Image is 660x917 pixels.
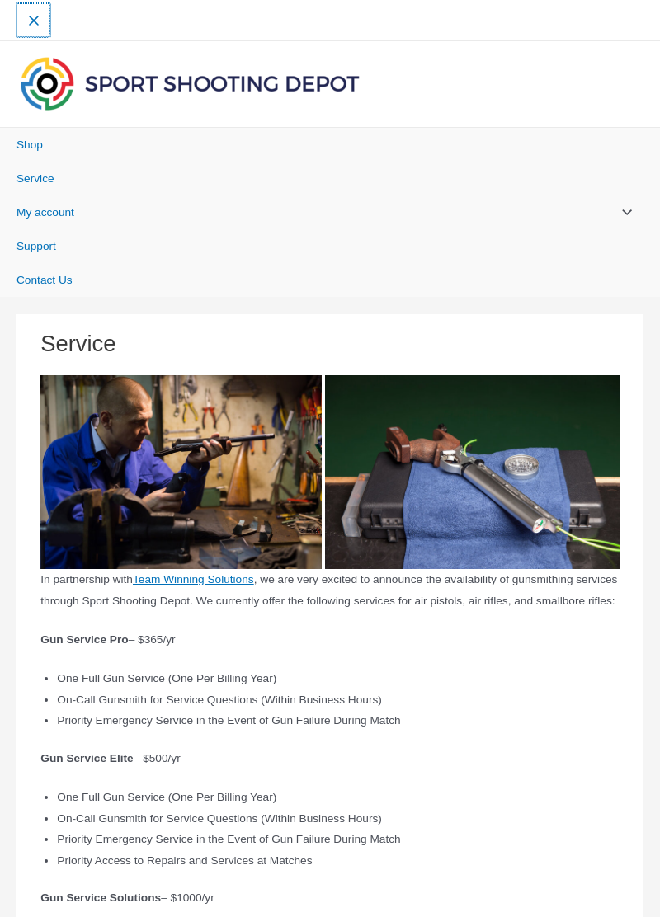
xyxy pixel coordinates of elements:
span: My account [16,206,74,219]
p: – $365/yr [40,629,619,650]
button: Main menu toggle [16,3,50,37]
img: Open image 1 of 2 in full-screen [325,375,620,570]
p: In partnership with , we are very excited to announce the availability of gunsmithing services th... [40,569,619,611]
strong: Gun Service Pro [40,633,128,646]
strong: Gun Service Solutions [40,891,161,904]
img: Sport Shooting Depot [16,53,363,114]
p: – $500/yr [40,748,619,769]
li: Priority Access to Repairs and Services at Matches [57,850,619,871]
a: Team Winning Solutions [133,573,254,585]
img: Open image 1 of 2 in full-screen [40,375,322,570]
li: Priority Emergency Service in the Event of Gun Failure During Match [57,829,619,849]
span: Shop [16,139,43,151]
p: – $1000/yr [40,887,619,908]
h1: Service [40,331,619,358]
li: One Full Gun Service (One Per Billing Year) [57,668,619,689]
span: Contact Us [16,274,73,286]
li: One Full Gun Service (One Per Billing Year) [57,787,619,807]
button: Toggle menu [602,195,643,231]
li: On-Call Gunsmith for Service Questions (Within Business Hours) [57,808,619,829]
li: Priority Emergency Service in the Event of Gun Failure During Match [57,710,619,731]
li: On-Call Gunsmith for Service Questions (Within Business Hours) [57,689,619,710]
span: Service [16,172,54,185]
span: Support [16,240,56,252]
strong: Gun Service Elite [40,752,133,764]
